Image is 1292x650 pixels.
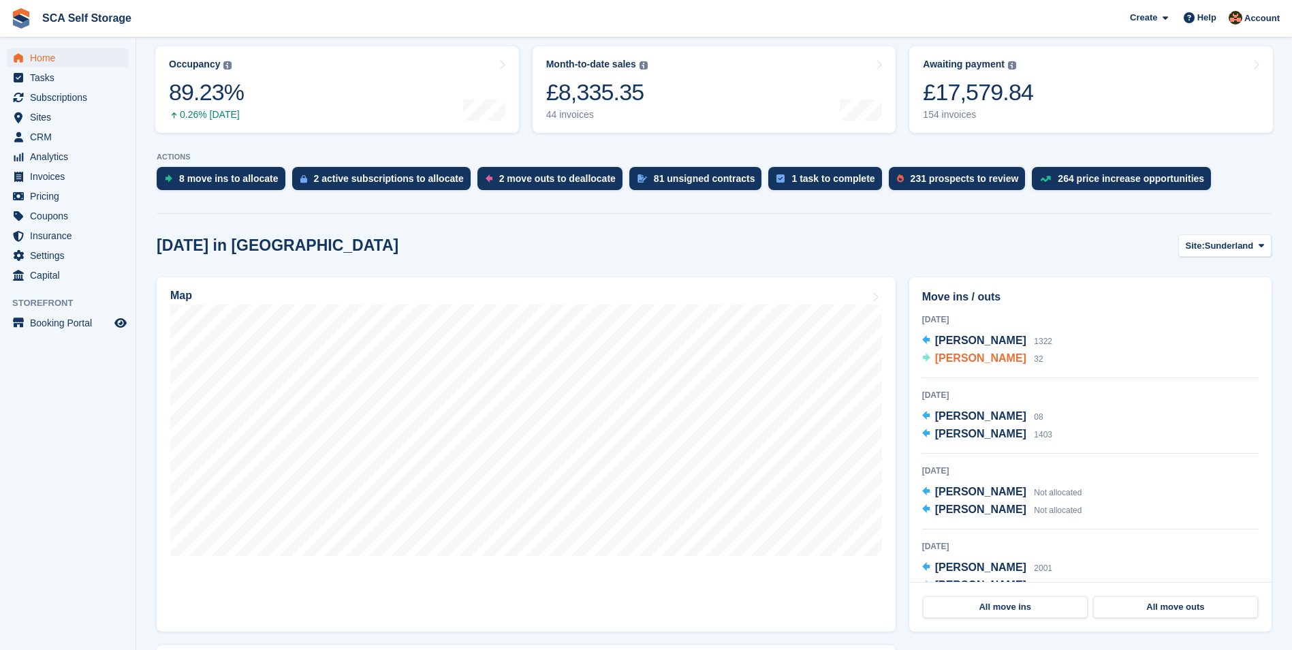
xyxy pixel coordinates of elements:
[911,173,1019,184] div: 231 prospects to review
[546,59,636,70] div: Month-to-date sales
[1229,11,1242,25] img: Sarah Race
[935,504,1026,515] span: [PERSON_NAME]
[30,313,112,332] span: Booking Portal
[923,59,1005,70] div: Awaiting payment
[7,206,129,226] a: menu
[11,8,31,29] img: stora-icon-8386f47178a22dfd0bd8f6a31ec36ba5ce8667c1dd55bd0f319d3a0aa187defe.svg
[7,167,129,186] a: menu
[791,173,875,184] div: 1 task to complete
[654,173,755,184] div: 81 unsigned contracts
[170,290,192,302] h2: Map
[169,78,244,106] div: 89.23%
[30,48,112,67] span: Home
[922,289,1259,305] h2: Move ins / outs
[1186,239,1205,253] span: Site:
[768,167,888,197] a: 1 task to complete
[157,236,398,255] h2: [DATE] in [GEOGRAPHIC_DATA]
[923,78,1033,106] div: £17,579.84
[292,167,477,197] a: 2 active subscriptions to allocate
[314,173,464,184] div: 2 active subscriptions to allocate
[922,484,1082,501] a: [PERSON_NAME] Not allocated
[30,246,112,265] span: Settings
[935,335,1026,346] span: [PERSON_NAME]
[1205,239,1254,253] span: Sunderland
[1034,563,1052,573] span: 2001
[7,246,129,265] a: menu
[169,109,244,121] div: 0.26% [DATE]
[533,46,896,133] a: Month-to-date sales £8,335.35 44 invoices
[7,68,129,87] a: menu
[922,559,1052,577] a: [PERSON_NAME] 2001
[922,540,1259,553] div: [DATE]
[935,486,1026,497] span: [PERSON_NAME]
[499,173,616,184] div: 2 move outs to deallocate
[922,426,1052,444] a: [PERSON_NAME] 1403
[935,579,1026,591] span: [PERSON_NAME]
[157,153,1272,161] p: ACTIONS
[7,108,129,127] a: menu
[30,147,112,166] span: Analytics
[7,147,129,166] a: menu
[637,174,647,183] img: contract_signature_icon-13c848040528278c33f63329250d36e43548de30e8caae1d1a13099fd9432cc5.svg
[165,174,172,183] img: move_ins_to_allocate_icon-fdf77a2bb77ea45bf5b3d319d69a93e2d87916cf1d5bf7949dd705db3b84f3ca.svg
[1178,234,1272,257] button: Site: Sunderland
[922,501,1082,519] a: [PERSON_NAME] Not allocated
[7,48,129,67] a: menu
[1197,11,1216,25] span: Help
[909,46,1273,133] a: Awaiting payment £17,579.84 154 invoices
[1034,337,1052,346] span: 1322
[922,465,1259,477] div: [DATE]
[1034,430,1052,439] span: 1403
[1058,173,1204,184] div: 264 price increase opportunities
[7,313,129,332] a: menu
[223,61,232,69] img: icon-info-grey-7440780725fd019a000dd9b08b2336e03edf1995a4989e88bcd33f0948082b44.svg
[1093,596,1258,618] a: All move outs
[923,596,1088,618] a: All move ins
[7,88,129,107] a: menu
[12,296,136,310] span: Storefront
[1034,506,1082,515] span: Not allocated
[922,577,1052,595] a: [PERSON_NAME] 1418
[169,59,220,70] div: Occupancy
[155,46,519,133] a: Occupancy 89.23% 0.26% [DATE]
[179,173,279,184] div: 8 move ins to allocate
[922,408,1043,426] a: [PERSON_NAME] 08
[922,313,1259,326] div: [DATE]
[1032,167,1218,197] a: 264 price increase opportunities
[776,174,785,183] img: task-75834270c22a3079a89374b754ae025e5fb1db73e45f91037f5363f120a921f8.svg
[30,88,112,107] span: Subscriptions
[1130,11,1157,25] span: Create
[897,174,904,183] img: prospect-51fa495bee0391a8d652442698ab0144808aea92771e9ea1ae160a38d050c398.svg
[546,109,648,121] div: 44 invoices
[546,78,648,106] div: £8,335.35
[935,561,1026,573] span: [PERSON_NAME]
[157,277,896,632] a: Map
[923,109,1033,121] div: 154 invoices
[300,174,307,183] img: active_subscription_to_allocate_icon-d502201f5373d7db506a760aba3b589e785aa758c864c3986d89f69b8ff3...
[477,167,629,197] a: 2 move outs to deallocate
[935,428,1026,439] span: [PERSON_NAME]
[30,266,112,285] span: Capital
[1244,12,1280,25] span: Account
[935,352,1026,364] span: [PERSON_NAME]
[157,167,292,197] a: 8 move ins to allocate
[922,350,1043,368] a: [PERSON_NAME] 32
[486,174,492,183] img: move_outs_to_deallocate_icon-f764333ba52eb49d3ac5e1228854f67142a1ed5810a6f6cc68b1a99e826820c5.svg
[7,187,129,206] a: menu
[30,206,112,226] span: Coupons
[922,389,1259,401] div: [DATE]
[922,332,1052,350] a: [PERSON_NAME] 1322
[640,61,648,69] img: icon-info-grey-7440780725fd019a000dd9b08b2336e03edf1995a4989e88bcd33f0948082b44.svg
[935,410,1026,422] span: [PERSON_NAME]
[30,108,112,127] span: Sites
[30,127,112,146] span: CRM
[1034,412,1043,422] span: 08
[889,167,1033,197] a: 231 prospects to review
[37,7,137,29] a: SCA Self Storage
[1034,488,1082,497] span: Not allocated
[1008,61,1016,69] img: icon-info-grey-7440780725fd019a000dd9b08b2336e03edf1995a4989e88bcd33f0948082b44.svg
[7,266,129,285] a: menu
[7,226,129,245] a: menu
[30,187,112,206] span: Pricing
[1040,176,1051,182] img: price_increase_opportunities-93ffe204e8149a01c8c9dc8f82e8f89637d9d84a8eef4429ea346261dce0b2c0.svg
